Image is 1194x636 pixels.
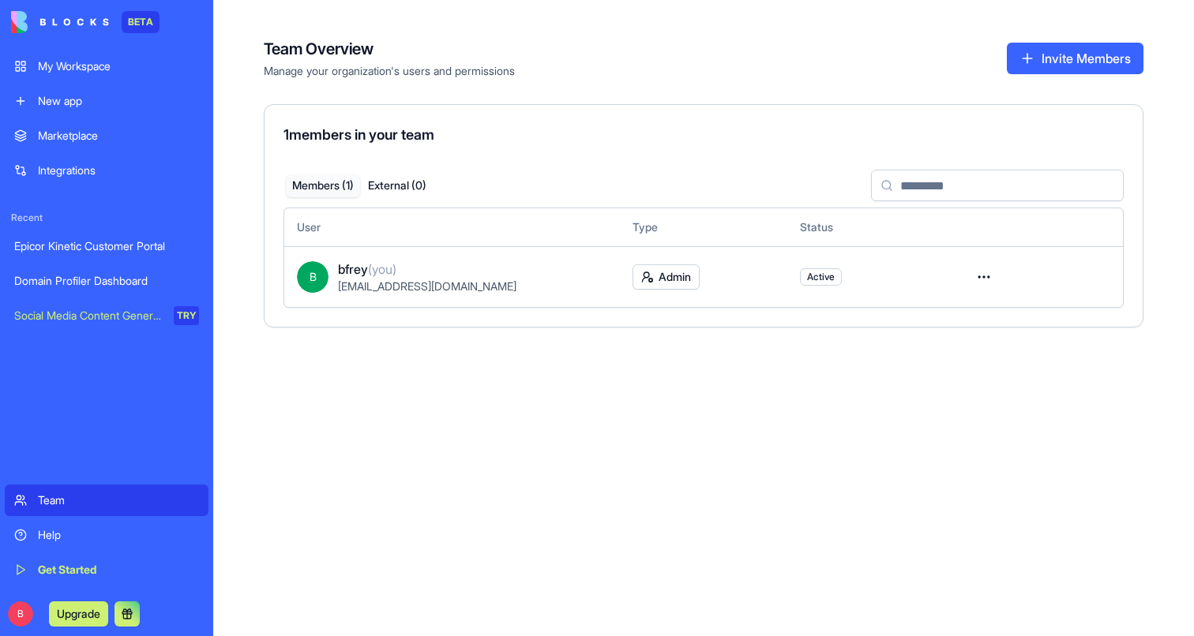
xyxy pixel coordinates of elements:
[38,527,199,543] div: Help
[5,554,208,585] a: Get Started
[297,261,329,293] span: B
[368,261,396,277] span: (you)
[338,279,516,293] span: [EMAIL_ADDRESS][DOMAIN_NAME]
[14,308,163,324] div: Social Media Content Generator
[264,38,515,60] h4: Team Overview
[11,11,160,33] a: BETA
[5,51,208,82] a: My Workspace
[283,126,434,143] span: 1 members in your team
[633,264,700,290] button: Admin
[5,120,208,152] a: Marketplace
[38,562,199,578] div: Get Started
[5,300,208,331] a: Social Media Content GeneratorTRY
[38,93,199,109] div: New app
[49,601,108,627] button: Upgrade
[807,271,835,283] span: Active
[14,238,199,254] div: Epicor Kinetic Customer Portal
[8,601,33,627] span: B
[659,269,691,285] span: Admin
[5,85,208,117] a: New app
[264,63,515,79] span: Manage your organization's users and permissions
[800,219,942,235] div: Status
[5,230,208,262] a: Epicor Kinetic Customer Portal
[286,174,360,197] button: Members ( 1 )
[5,211,208,224] span: Recent
[38,492,199,508] div: Team
[633,219,775,235] div: Type
[338,260,396,279] span: bfrey
[284,208,620,246] th: User
[122,11,160,33] div: BETA
[5,265,208,297] a: Domain Profiler Dashboard
[38,128,199,144] div: Marketplace
[11,11,109,33] img: logo
[14,273,199,289] div: Domain Profiler Dashboard
[1007,43,1143,74] button: Invite Members
[38,163,199,178] div: Integrations
[49,605,108,621] a: Upgrade
[38,58,199,74] div: My Workspace
[174,306,199,325] div: TRY
[5,519,208,551] a: Help
[360,174,434,197] button: External ( 0 )
[5,155,208,186] a: Integrations
[5,484,208,516] a: Team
